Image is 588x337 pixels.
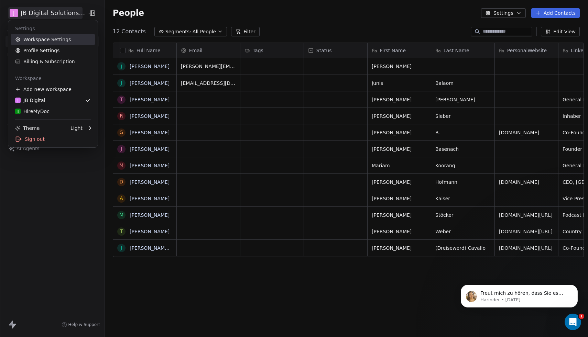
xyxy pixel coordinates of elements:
iframe: Intercom notifications message [450,270,588,318]
span: 1 [579,314,584,319]
a: Profile Settings [11,45,95,56]
div: Add new workspace [11,84,95,95]
div: Light [70,125,83,132]
span: J [18,98,19,103]
a: Workspace Settings [11,34,95,45]
div: Theme [15,125,40,132]
a: Billing & Subscription [11,56,95,67]
div: HireMyDoc [15,108,50,115]
div: Settings [11,23,95,34]
div: Sign out [11,134,95,145]
span: H [17,109,19,114]
iframe: Intercom live chat [565,314,581,330]
div: JB Digital [15,97,45,104]
div: Workspace [11,73,95,84]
